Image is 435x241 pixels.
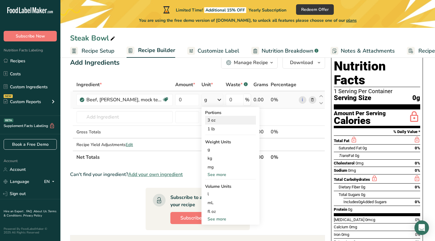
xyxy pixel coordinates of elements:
span: Total Fat [334,138,350,143]
a: Language [4,176,29,187]
span: Additional 15% OFF [204,7,246,13]
span: plans [346,18,357,23]
span: 0g [355,153,359,158]
a: i [299,96,306,104]
span: [MEDICAL_DATA] [334,217,364,222]
span: Saturated Fat [339,146,362,150]
button: Manage Recipe [221,57,278,69]
div: 0% [271,128,296,135]
button: Subscribe Now [170,212,224,224]
span: 0mg [349,225,357,229]
a: Privacy Policy [23,213,42,218]
span: Subscribe Now [16,33,45,39]
span: Includes Added Sugars [343,200,387,204]
span: Yearly Subscription [249,7,286,13]
span: Total Carbohydrates [334,177,370,182]
a: Notes & Attachments [330,44,395,58]
span: Edit [126,142,133,148]
a: Recipe Builder [127,44,175,58]
div: Waste [226,81,248,88]
span: Percentage [271,81,296,88]
a: Hire an Expert . [4,209,25,213]
div: fl oz [208,208,253,215]
div: g [205,145,256,154]
div: Beef, [PERSON_NAME], mock tender steak, separable lean and fat, trimmed to 0" fat, all grades, co... [86,96,162,103]
span: 0% [415,217,420,222]
span: 0% [415,232,420,237]
a: Customize Label [187,44,239,58]
div: BETA [4,119,13,122]
span: Calcium [334,225,348,229]
span: You are using the free demo version of [DOMAIN_NAME], to unlock all features please choose one of... [139,17,357,24]
div: Custom Reports [4,99,41,105]
span: 0% [415,168,420,173]
div: 0 [253,141,268,148]
div: Powered By FoodLabelMaker © 2025 All Rights Reserved [4,227,57,234]
a: Nutrition Breakdown [251,44,318,58]
a: Terms & Conditions . [4,209,56,218]
span: 0g [361,192,365,197]
div: g [204,96,207,103]
div: Steak Bowl [70,33,116,44]
span: 0mcg [365,217,375,222]
span: Recipe Setup [82,47,114,55]
div: NEW [4,94,13,98]
div: mg [205,163,256,171]
span: Grams [253,81,268,88]
span: Amount [175,81,195,88]
button: Download [282,57,325,69]
div: 0% [271,96,296,103]
span: Nutrition Breakdown [262,47,313,55]
th: Net Totals [75,151,252,163]
span: Total Sugars [339,192,360,197]
span: Notes & Attachments [341,47,395,55]
a: Book a Free Demo [4,139,57,150]
div: EN [44,178,57,185]
button: Subscribe Now [4,31,57,41]
span: Fat [339,153,354,158]
span: 0mg [348,168,356,173]
span: Download [290,59,313,66]
span: Sodium [334,168,347,173]
div: Weight Units [205,139,256,145]
i: Trans [339,153,349,158]
div: 1 Serving Per Container [334,88,420,94]
div: Open Intercom Messenger [414,220,429,235]
span: Dietary Fiber [339,185,360,189]
span: 0% [415,185,420,189]
input: Add Ingredient [76,111,173,123]
span: Ingredient [76,81,102,88]
span: Subscribe Now [180,214,214,222]
span: Unit [201,81,213,88]
div: l [208,191,253,197]
div: 0.00 [253,96,268,103]
div: 3 oz [205,116,256,125]
div: See more [205,171,256,178]
th: 0.00 [252,151,269,163]
span: Serving Size [334,94,371,102]
div: Limited Time! [162,6,286,13]
a: Recipe Setup [70,44,114,58]
span: 0g [358,200,362,204]
div: 0.00 [253,128,268,135]
th: 0% [269,151,298,163]
span: Cholesterol [334,161,355,165]
span: 0g [412,94,420,102]
span: 0% [415,161,420,165]
span: Add your own ingredient [128,171,183,178]
span: 0g [348,207,352,212]
div: Volume Units [205,183,256,190]
div: Add Ingredients [70,58,120,68]
h1: Nutrition Facts [334,59,420,87]
div: Calories [334,116,386,125]
span: 0g [362,146,367,150]
div: Can't find your ingredient? [70,171,325,178]
span: Customize Label [198,47,239,55]
a: About Us . [34,209,48,213]
div: Manage Recipe [234,59,268,66]
div: See more [205,216,256,222]
span: 0% [415,146,420,150]
div: Subscribe to a plan to Unlock your recipe [170,194,238,208]
span: Protein [334,207,347,212]
div: kg [205,154,256,163]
